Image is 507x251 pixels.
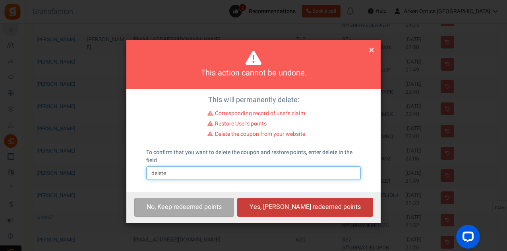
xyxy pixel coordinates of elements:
button: No, Keep redeemed points [134,198,234,216]
li: Corresponding record of user's claim [207,110,305,120]
label: To confirm that you want to delete the coupon and restore points, enter delete in the field [146,149,361,164]
h4: This action cannot be undone. [136,68,371,79]
li: Restore User's points [207,120,305,130]
li: Delete the coupon from your website [207,130,305,141]
p: This will permanently delete: [132,95,375,105]
span: × [369,42,374,58]
input: delete [146,166,361,180]
button: Yes, [PERSON_NAME] redeemed points [237,198,373,216]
